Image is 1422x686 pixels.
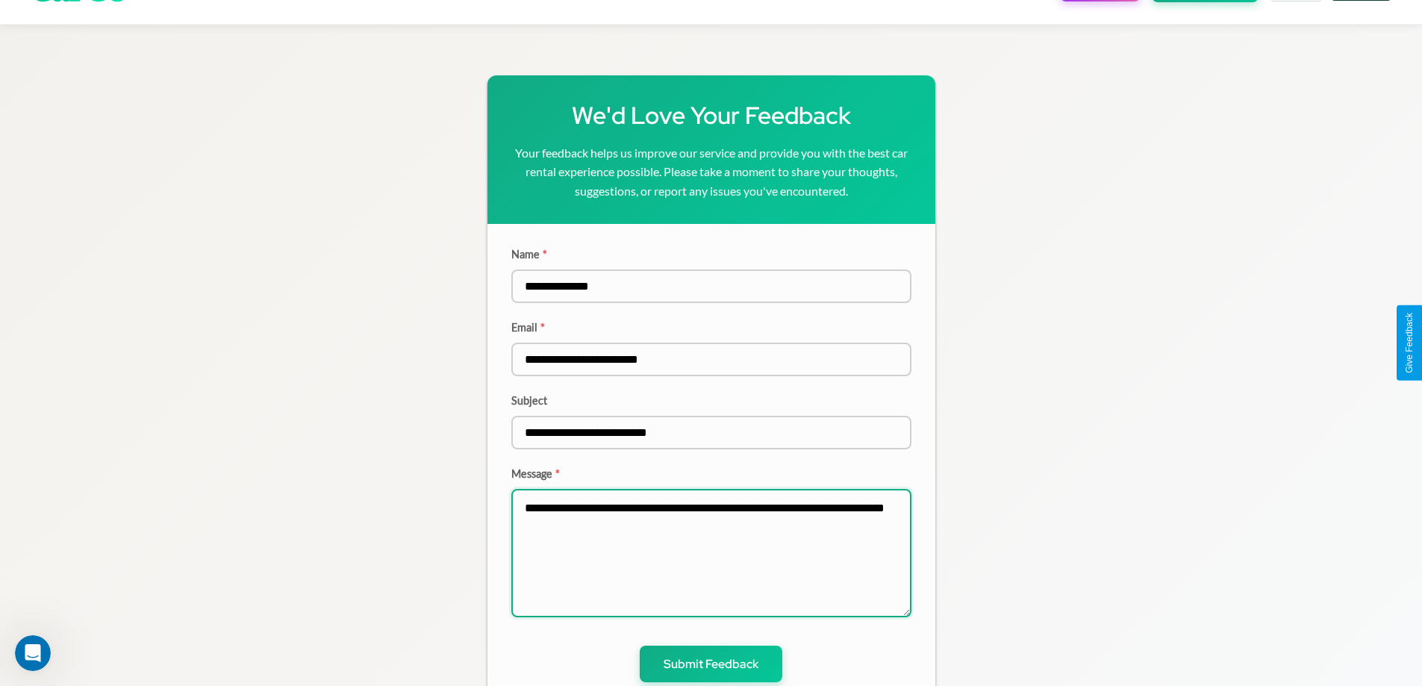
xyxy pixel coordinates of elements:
[511,394,911,407] label: Subject
[511,321,911,334] label: Email
[511,143,911,201] p: Your feedback helps us improve our service and provide you with the best car rental experience po...
[511,99,911,131] h1: We'd Love Your Feedback
[640,646,782,682] button: Submit Feedback
[511,248,911,261] label: Name
[511,467,911,480] label: Message
[15,635,51,671] iframe: Intercom live chat
[1404,313,1415,373] div: Give Feedback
